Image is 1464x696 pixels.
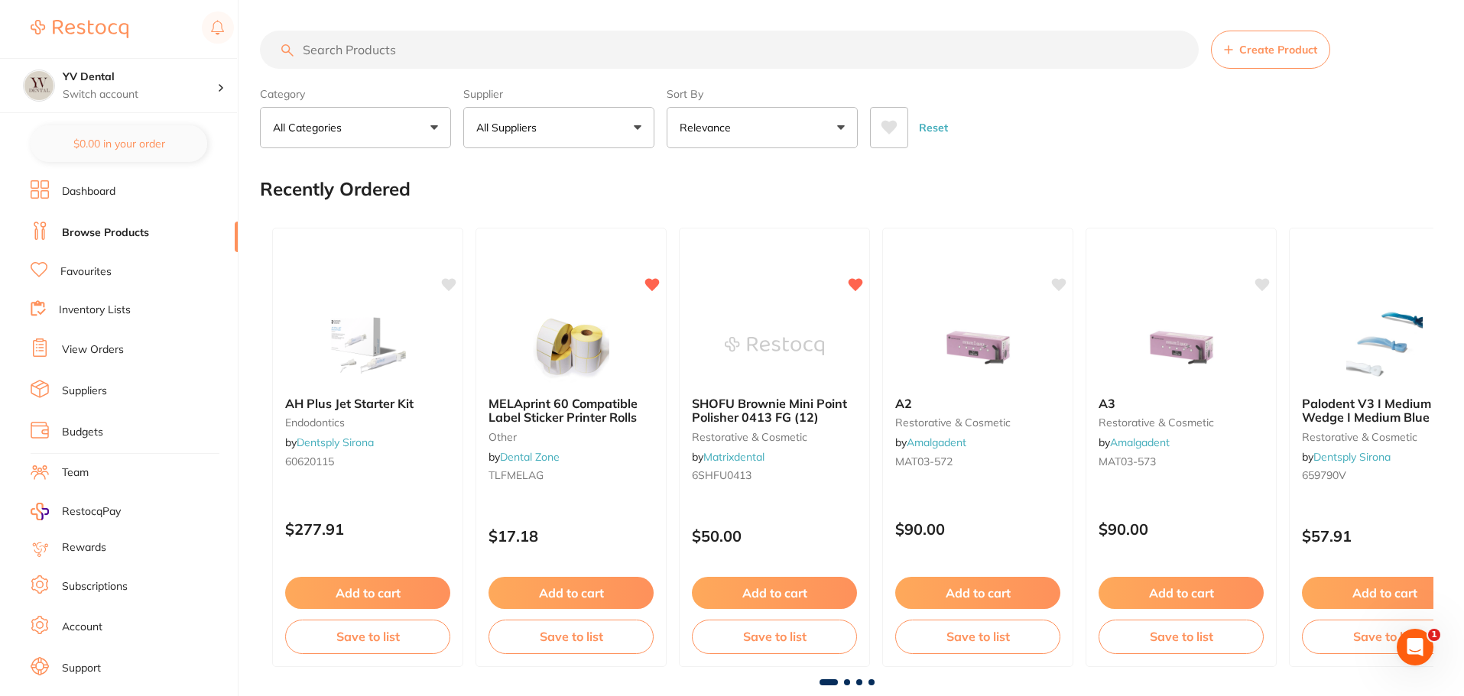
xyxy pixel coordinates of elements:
button: Reset [914,107,953,148]
a: Browse Products [62,225,149,241]
a: View Orders [62,342,124,358]
img: AH Plus Jet Starter Kit [318,308,417,384]
button: $0.00 in your order [31,125,207,162]
button: All Suppliers [463,107,654,148]
a: Account [62,620,102,635]
p: $277.91 [285,520,450,538]
small: restorative & cosmetic [692,431,857,443]
b: A2 [895,397,1060,410]
p: Switch account [63,87,217,102]
label: Sort By [667,87,858,101]
img: A2 [928,308,1027,384]
small: MAT03-572 [895,455,1060,468]
span: by [285,435,374,449]
button: Create Product [1211,31,1330,69]
button: Relevance [667,107,858,148]
span: by [692,450,764,464]
button: Add to cart [489,577,654,609]
span: by [1099,435,1170,449]
a: Favourites [60,264,112,280]
small: endodontics [285,416,450,429]
img: RestocqPay [31,503,49,520]
button: All Categories [260,107,451,148]
a: Restocq Logo [31,11,128,47]
a: Suppliers [62,384,107,399]
a: RestocqPay [31,503,121,520]
button: Add to cart [285,577,450,609]
small: restorative & cosmetic [895,416,1060,429]
p: All Suppliers [476,120,543,135]
span: RestocqPay [62,504,121,520]
button: Add to cart [1099,577,1264,609]
img: SHOFU Brownie Mini Point Polisher 0413 FG (12) [725,308,824,384]
p: All Categories [273,120,348,135]
span: by [489,450,560,464]
input: Search Products [260,31,1199,69]
small: restorative & cosmetic [1099,416,1264,429]
img: YV Dental [24,70,54,101]
small: other [489,431,654,443]
a: Dental Zone [500,450,560,464]
p: $17.18 [489,527,654,545]
p: Relevance [680,120,737,135]
small: 6SHFU0413 [692,469,857,481]
button: Save to list [692,620,857,653]
a: Inventory Lists [59,303,131,318]
p: $90.00 [1099,520,1264,538]
small: 60620115 [285,455,450,468]
img: Palodent V3 I Medium Wedge I Medium Blue I Refill of 100 [1335,308,1434,384]
h2: Recently Ordered [260,179,411,200]
button: Save to list [1099,620,1264,653]
button: Add to cart [895,577,1060,609]
button: Add to cart [692,577,857,609]
button: Save to list [285,620,450,653]
span: Create Product [1239,44,1317,56]
span: by [1302,450,1391,464]
a: Support [62,661,101,676]
button: Save to list [489,620,654,653]
small: MAT03-573 [1099,455,1264,468]
b: SHOFU Brownie Mini Point Polisher 0413 FG (12) [692,397,857,425]
img: A3 [1131,308,1231,384]
a: Subscriptions [62,579,128,594]
a: Rewards [62,540,106,555]
span: 1 [1428,629,1440,641]
a: Amalgadent [1110,435,1170,449]
img: Restocq Logo [31,20,128,38]
h4: YV Dental [63,70,217,85]
a: Dentsply Sirona [297,435,374,449]
span: by [895,435,966,449]
small: TLFMELAG [489,469,654,481]
p: $90.00 [895,520,1060,538]
label: Supplier [463,87,654,101]
a: Budgets [62,425,103,440]
iframe: Intercom live chat [1397,629,1433,665]
b: MELAprint 60 Compatible Label Sticker Printer Rolls [489,397,654,425]
a: Dentsply Sirona [1313,450,1391,464]
a: Dashboard [62,184,115,199]
label: Category [260,87,451,101]
a: Matrixdental [703,450,764,464]
img: MELAprint 60 Compatible Label Sticker Printer Rolls [521,308,621,384]
b: AH Plus Jet Starter Kit [285,397,450,410]
b: A3 [1099,397,1264,410]
button: Save to list [895,620,1060,653]
a: Amalgadent [907,435,966,449]
p: $50.00 [692,527,857,545]
a: Team [62,465,89,481]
